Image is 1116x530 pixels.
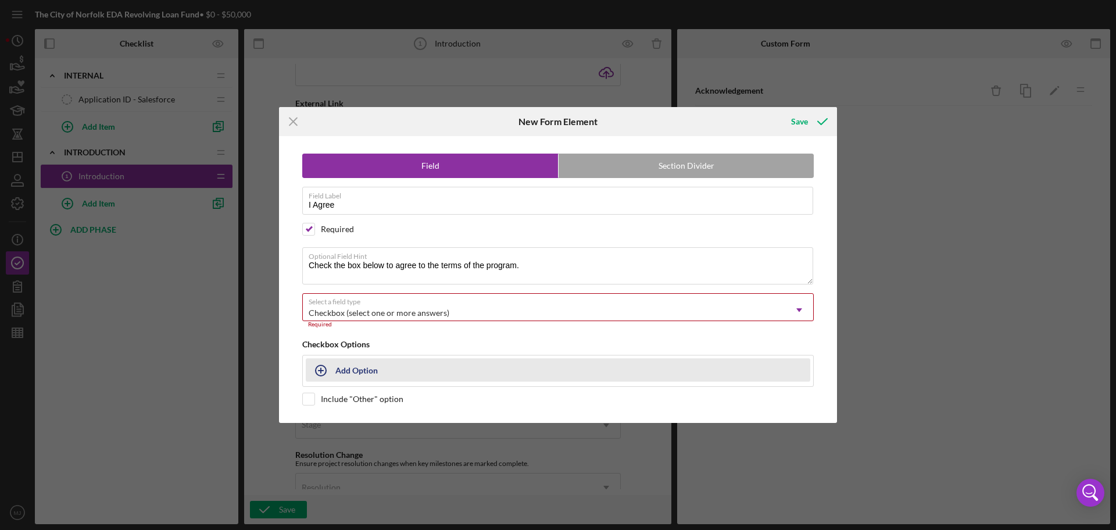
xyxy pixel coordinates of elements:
[321,394,403,404] div: Include "Other" option
[518,116,598,127] h6: New Form Element
[309,308,449,318] div: Checkbox (select one or more answers)
[9,105,314,131] div: The first step, after agreeing to the program requirements, is to complete the Business Profile.
[791,110,808,133] div: Save
[335,359,378,381] div: Add Option
[779,110,837,133] button: Save
[309,187,813,200] label: Field Label
[306,358,810,382] button: Add Option
[302,247,813,284] textarea: Check the box below to agree to the terms of the program.
[321,225,354,234] div: Required
[302,321,814,328] div: Required
[302,339,370,349] b: Checkbox Options
[303,154,558,177] label: Field
[1076,479,1104,507] div: Open Intercom Messenger
[9,40,314,92] div: Attached, please see the loan checklist and naming conventions to help guide you through the appl...
[559,154,814,177] label: Section Divider
[309,248,813,261] label: Optional Field Hint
